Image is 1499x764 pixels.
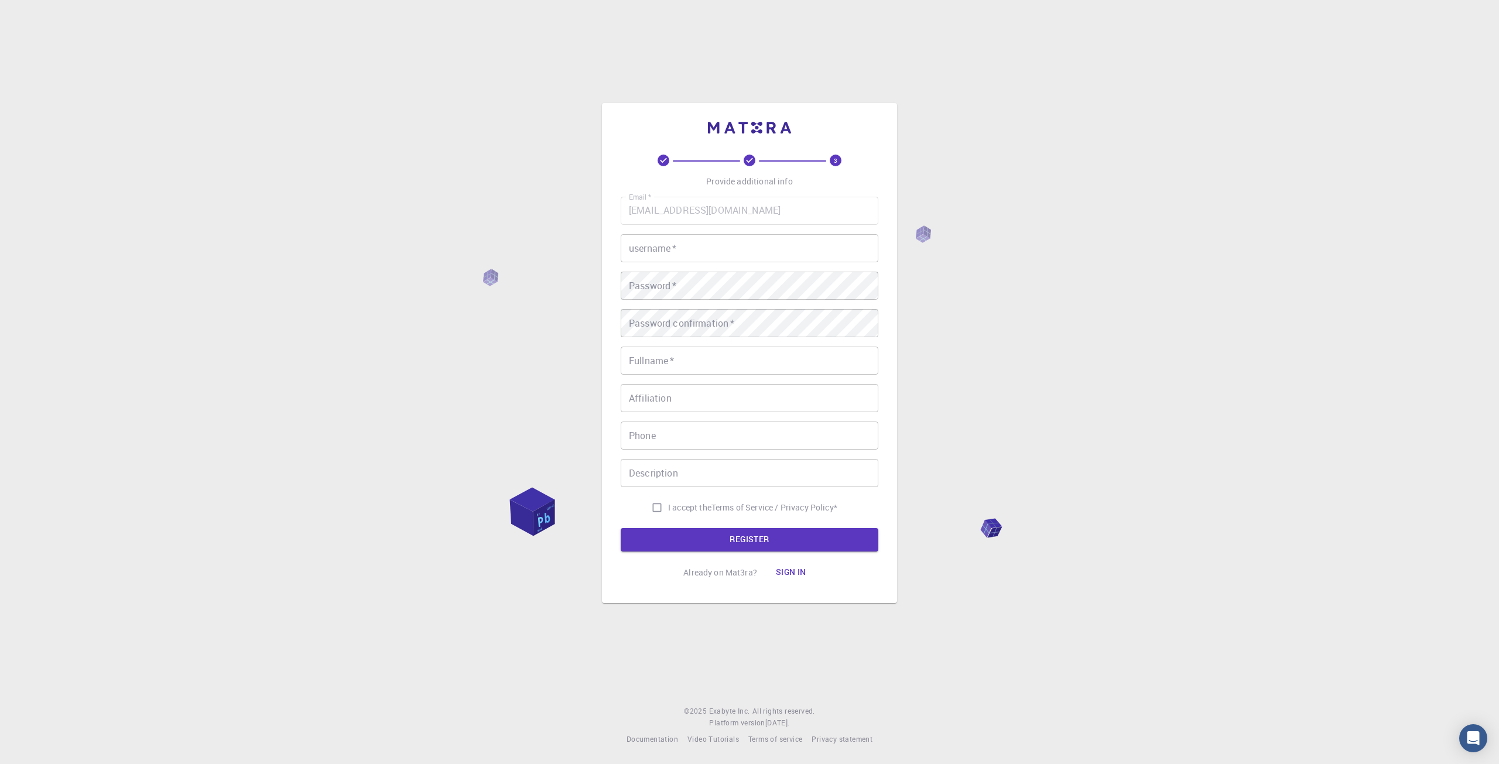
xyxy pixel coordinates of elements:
a: [DATE]. [765,717,790,729]
p: Already on Mat3ra? [683,567,757,578]
button: REGISTER [621,528,878,551]
span: Terms of service [748,734,802,744]
p: Provide additional info [706,176,792,187]
label: Email [629,192,651,202]
span: Documentation [627,734,678,744]
span: Privacy statement [812,734,872,744]
text: 3 [834,156,837,165]
span: © 2025 [684,705,709,717]
span: Platform version [709,717,765,729]
div: Open Intercom Messenger [1459,724,1487,752]
span: I accept the [668,502,711,513]
a: Documentation [627,734,678,745]
span: Exabyte Inc. [709,706,750,715]
button: Sign in [766,561,816,584]
a: Terms of service [748,734,802,745]
p: Terms of Service / Privacy Policy * [711,502,837,513]
span: Video Tutorials [687,734,739,744]
a: Terms of Service / Privacy Policy* [711,502,837,513]
span: [DATE] . [765,718,790,727]
a: Privacy statement [812,734,872,745]
a: Exabyte Inc. [709,705,750,717]
a: Video Tutorials [687,734,739,745]
span: All rights reserved. [752,705,815,717]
